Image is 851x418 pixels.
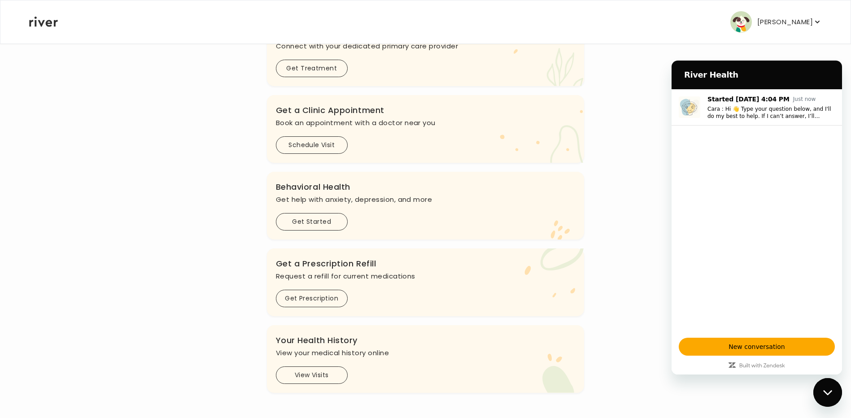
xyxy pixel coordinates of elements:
[276,347,576,359] p: View your medical history online
[276,193,576,206] p: Get help with anxiety, depression, and more
[276,40,576,52] p: Connect with your dedicated primary care provider
[672,61,842,374] iframe: Messaging window
[276,366,348,384] button: View Visits
[757,16,813,28] p: [PERSON_NAME]
[276,181,576,193] h3: Behavioral Health
[730,11,822,33] button: user avatar[PERSON_NAME]
[276,104,576,117] h3: Get a Clinic Appointment
[276,213,348,231] button: Get Started
[813,378,842,407] iframe: Button to launch messaging window, conversation in progress
[276,136,348,154] button: Schedule Visit
[276,334,576,347] h3: Your Health History
[276,117,576,129] p: Book an appointment with a doctor near you
[276,270,576,283] p: Request a refill for current medications
[276,290,348,307] button: Get Prescription
[730,11,752,33] img: user avatar
[276,257,576,270] h3: Get a Prescription Refill
[276,60,348,77] button: Get Treatment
